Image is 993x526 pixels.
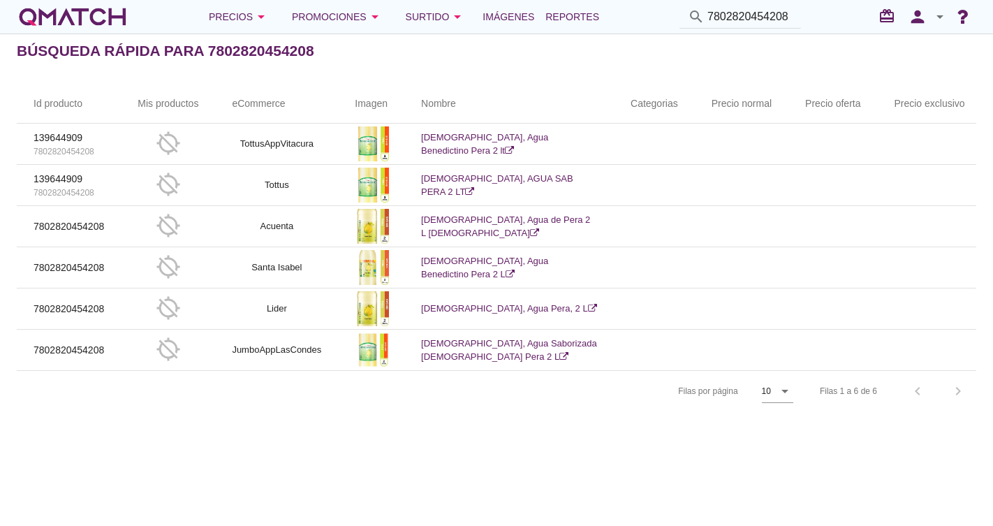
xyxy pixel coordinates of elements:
th: eCommerce: Not sorted. [215,85,338,124]
p: 7802820454208 [34,302,104,316]
a: [DEMOGRAPHIC_DATA], Agua Saborizada [DEMOGRAPHIC_DATA] Pera 2 L [421,338,597,363]
td: JumboAppLasCondes [215,330,338,371]
h2: Búsqueda rápida para 7802820454208 [17,40,314,62]
i: gps_off [156,295,181,321]
th: Categorias: Not sorted. [614,85,695,124]
button: Precios [198,3,281,31]
p: 7802820454208 [34,219,104,234]
div: Promociones [292,8,383,25]
th: Imagen: Not sorted. [338,85,404,124]
i: gps_off [156,337,181,362]
i: arrow_drop_down [777,383,793,400]
i: arrow_drop_down [367,8,383,25]
div: Surtido [406,8,466,25]
p: 7802820454208 [34,145,104,158]
td: Lider [215,288,338,330]
td: Acuenta [215,206,338,247]
p: 7802820454208 [34,187,104,199]
i: person [904,7,932,27]
td: TottusAppVitacura [215,124,338,165]
i: arrow_drop_down [253,8,270,25]
th: Nombre: Not sorted. [404,85,614,124]
button: Surtido [395,3,478,31]
div: Precios [209,8,270,25]
div: 10 [762,385,771,397]
i: gps_off [156,131,181,156]
a: [DEMOGRAPHIC_DATA], AGUA SAB PERA 2 LT [421,173,573,198]
a: [DEMOGRAPHIC_DATA], Agua Pera, 2 L [421,303,597,314]
a: [DEMOGRAPHIC_DATA], Agua de Pera 2 L [DEMOGRAPHIC_DATA] [421,214,590,239]
p: 7802820454208 [34,261,104,275]
i: search [688,8,705,25]
div: Filas por página [538,371,793,411]
th: Id producto: Not sorted. [17,85,121,124]
p: 139644909 [34,131,104,145]
p: 7802820454208 [34,343,104,358]
i: arrow_drop_down [449,8,466,25]
span: Imágenes [483,8,534,25]
i: arrow_drop_down [932,8,948,25]
p: 139644909 [34,172,104,187]
th: Precio normal: Not sorted. [695,85,788,124]
th: Mis productos: Not sorted. [121,85,215,124]
input: Buscar productos [707,6,793,28]
div: Filas 1 a 6 de 6 [820,385,877,397]
i: redeem [878,8,901,24]
td: Tottus [215,165,338,206]
a: Imágenes [477,3,540,31]
button: Promociones [281,3,395,31]
a: [DEMOGRAPHIC_DATA], Agua Benedictino Pera 2 L [421,256,548,280]
i: gps_off [156,254,181,279]
a: Reportes [540,3,605,31]
th: Precio exclusivo: Not sorted. [877,85,981,124]
td: Santa Isabel [215,247,338,288]
span: Reportes [545,8,599,25]
a: white-qmatch-logo [17,3,128,31]
i: gps_off [156,172,181,197]
th: Precio oferta: Not sorted. [788,85,877,124]
a: [DEMOGRAPHIC_DATA], Agua Benedictino Pera 2 lt [421,132,548,156]
i: gps_off [156,213,181,238]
